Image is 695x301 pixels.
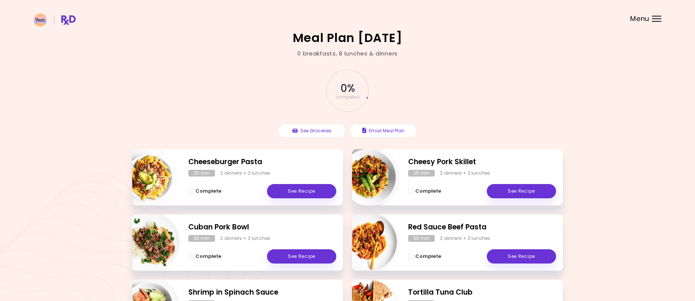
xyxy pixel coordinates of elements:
div: 25 min [188,170,215,177]
span: Complete [415,253,441,259]
div: 30 min [188,235,215,242]
a: See Recipe - Cheesy Pork Skillet [487,184,556,198]
span: Menu [630,15,649,22]
button: See Groceries [278,124,346,138]
button: Complete - Cuban Pork Bowl [188,252,221,261]
img: RxDiet [34,13,76,27]
h2: Cuban Pork Bowl [188,222,336,233]
img: Info - Cheeseburger Pasta [118,146,180,208]
span: Complete [195,253,221,259]
span: Complete [195,188,221,194]
span: 0 % [340,82,354,95]
h2: Cheeseburger Pasta [188,157,336,168]
img: Info - Cuban Pork Bowl [118,211,180,274]
h2: Meal Plan [DATE] [293,32,403,44]
div: 0 breakfasts , 8 lunches & dinners [297,49,398,58]
span: completed [336,95,359,99]
h2: Cheesy Pork Skillet [408,157,556,168]
div: 2 dinners + 2 lunches [220,170,270,177]
div: 30 min [408,235,435,242]
a: See Recipe - Cheeseburger Pasta [267,184,336,198]
img: Info - Red Sauce Beef Pasta [337,211,400,274]
h2: Red Sauce Beef Pasta [408,222,556,233]
button: Email Meal Plan [349,124,417,138]
button: Complete - Red Sauce Beef Pasta [408,252,441,261]
h2: Shrimp in Spinach Sauce [188,287,336,298]
div: 2 dinners + 2 lunches [440,170,490,177]
div: 2 dinners + 2 lunches [440,235,490,242]
span: Complete [415,188,441,194]
div: 25 min [408,170,435,177]
h2: Tortilla Tuna Club [408,287,556,298]
a: See Recipe - Red Sauce Beef Pasta [487,249,556,264]
button: Complete - Cheesy Pork Skillet [408,187,441,196]
img: Info - Cheesy Pork Skillet [337,146,400,208]
div: 2 dinners + 2 lunches [220,235,270,242]
button: Complete - Cheeseburger Pasta [188,187,221,196]
a: See Recipe - Cuban Pork Bowl [267,249,336,264]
